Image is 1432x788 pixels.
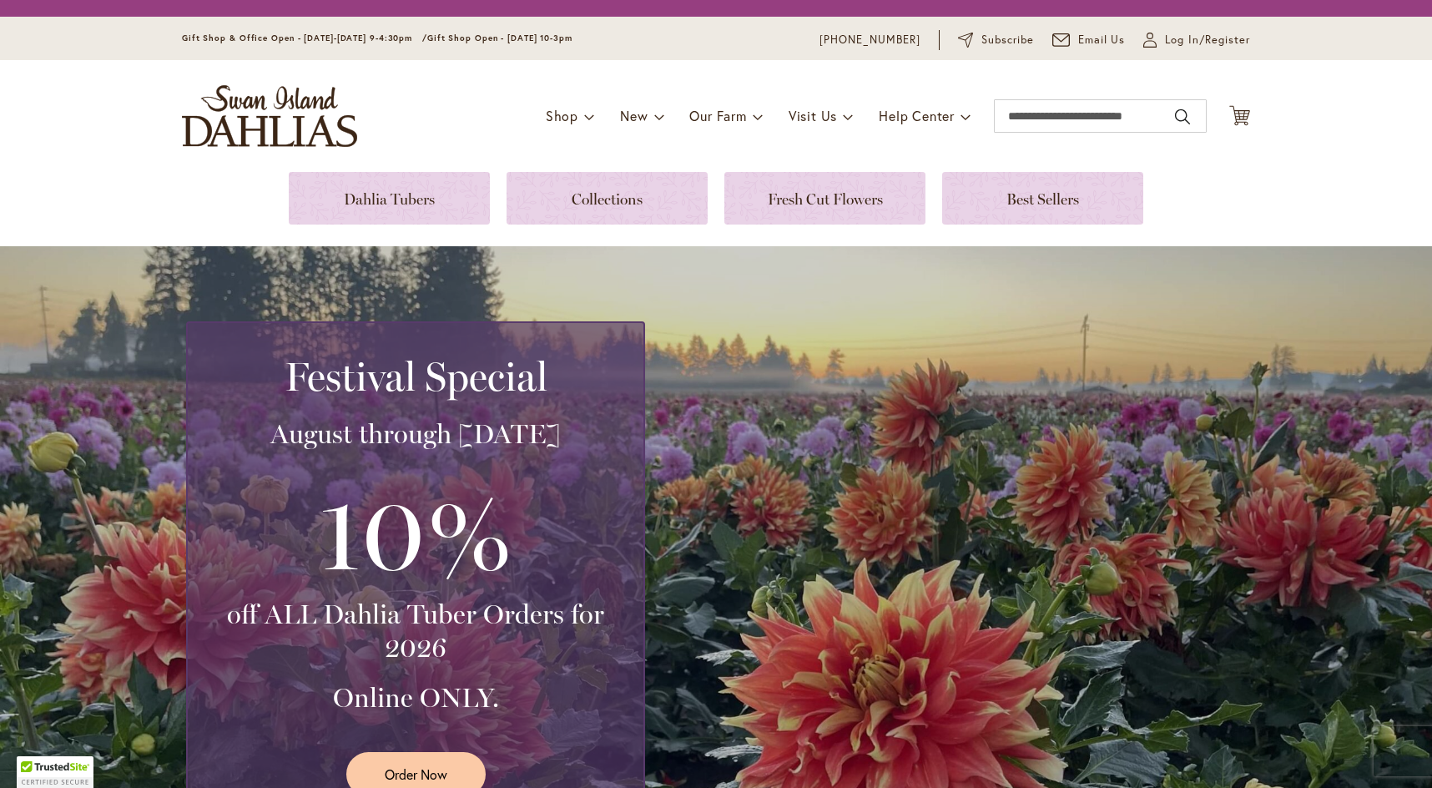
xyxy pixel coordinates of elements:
[427,33,572,43] span: Gift Shop Open - [DATE] 10-3pm
[1052,32,1126,48] a: Email Us
[879,107,955,124] span: Help Center
[981,32,1034,48] span: Subscribe
[208,353,623,400] h2: Festival Special
[1143,32,1250,48] a: Log In/Register
[208,681,623,715] h3: Online ONLY.
[182,33,427,43] span: Gift Shop & Office Open - [DATE]-[DATE] 9-4:30pm /
[819,32,920,48] a: [PHONE_NUMBER]
[1165,32,1250,48] span: Log In/Register
[1175,104,1190,130] button: Search
[546,107,578,124] span: Shop
[385,765,447,784] span: Order Now
[182,85,357,147] a: store logo
[620,107,648,124] span: New
[208,598,623,664] h3: off ALL Dahlia Tuber Orders for 2026
[208,467,623,598] h3: 10%
[17,756,93,788] div: TrustedSite Certified
[208,417,623,451] h3: August through [DATE]
[958,32,1034,48] a: Subscribe
[789,107,837,124] span: Visit Us
[689,107,746,124] span: Our Farm
[1078,32,1126,48] span: Email Us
